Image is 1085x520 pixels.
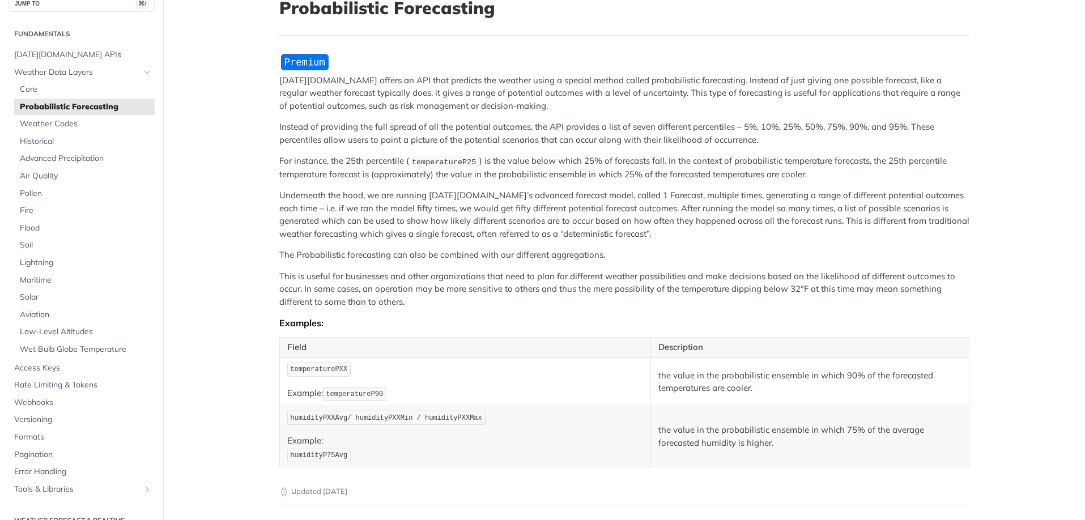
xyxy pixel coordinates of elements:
[14,185,155,202] a: Pollen
[14,414,152,425] span: Versioning
[20,153,152,164] span: Advanced Precipitation
[279,249,969,262] p: The Probabilistic forecasting can also be combined with our different aggregations.
[412,157,476,166] span: temperatureP25
[14,150,155,167] a: Advanced Precipitation
[14,67,140,78] span: Weather Data Layers
[8,46,155,63] a: [DATE][DOMAIN_NAME] APIs
[8,429,155,446] a: Formats
[14,449,152,461] span: Pagination
[20,171,152,182] span: Air Quality
[20,188,152,199] span: Pollen
[658,424,961,449] p: the value in the probabilistic ensemble in which 75% of the average forecasted humidity is higher.
[20,275,152,286] span: Maritime
[20,326,152,338] span: Low-Level Altitudes
[14,220,155,237] a: Flood
[14,380,152,391] span: Rate Limiting & Tokens
[287,386,643,403] p: Example:
[143,68,152,77] button: Hide subpages for Weather Data Layers
[8,394,155,411] a: Webhooks
[8,446,155,463] a: Pagination
[14,168,155,185] a: Air Quality
[8,377,155,394] a: Rate Limiting & Tokens
[279,486,969,497] p: Updated [DATE]
[20,136,152,147] span: Historical
[14,81,155,98] a: Core
[14,341,155,358] a: Wet Bulb Globe Temperature
[279,155,969,181] p: For instance, the 25th percentile ( ) is the value below which 25% of forecasts fall. In the cont...
[20,205,152,216] span: Fire
[279,270,969,309] p: This is useful for businesses and other organizations that need to plan for different weather pos...
[8,29,155,39] h2: Fundamentals
[14,289,155,306] a: Solar
[14,484,140,495] span: Tools & Libraries
[14,116,155,133] a: Weather Codes
[20,118,152,130] span: Weather Codes
[14,272,155,289] a: Maritime
[287,434,643,463] p: Example:
[20,240,152,251] span: Soil
[658,341,961,354] p: Description
[8,463,155,480] a: Error Handling
[326,390,383,398] span: temperatureP90
[8,360,155,377] a: Access Keys
[287,341,643,354] p: Field
[20,257,152,268] span: Lightning
[14,202,155,219] a: Fire
[14,323,155,340] a: Low-Level Altitudes
[290,451,347,459] span: humidityP75Avg
[8,411,155,428] a: Versioning
[290,414,482,422] span: humidityPXXAvg/ humidityPXXMin / humidityPXXMax
[14,363,152,374] span: Access Keys
[8,64,155,81] a: Weather Data LayersHide subpages for Weather Data Layers
[658,369,961,395] p: the value in the probabilistic ensemble in which 90% of the forecasted temperatures are cooler.
[14,99,155,116] a: Probabilistic Forecasting
[14,49,152,61] span: [DATE][DOMAIN_NAME] APIs
[14,306,155,323] a: Aviation
[14,397,152,408] span: Webhooks
[20,309,152,321] span: Aviation
[8,481,155,498] a: Tools & LibrariesShow subpages for Tools & Libraries
[279,121,969,146] p: Instead of providing the full spread of all the potential outcomes, the API provides a list of se...
[20,344,152,355] span: Wet Bulb Globe Temperature
[20,223,152,234] span: Flood
[14,432,152,443] span: Formats
[279,317,969,329] div: Examples:
[14,254,155,271] a: Lightning
[143,485,152,494] button: Show subpages for Tools & Libraries
[14,237,155,254] a: Soil
[20,101,152,113] span: Probabilistic Forecasting
[20,292,152,303] span: Solar
[279,189,969,240] p: Underneath the hood, we are running [DATE][DOMAIN_NAME]’s advanced forecast model, called 1 Forec...
[20,84,152,95] span: Core
[14,133,155,150] a: Historical
[290,365,347,373] span: temperaturePXX
[279,74,969,113] p: [DATE][DOMAIN_NAME] offers an API that predicts the weather using a special method called probabi...
[14,466,152,478] span: Error Handling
